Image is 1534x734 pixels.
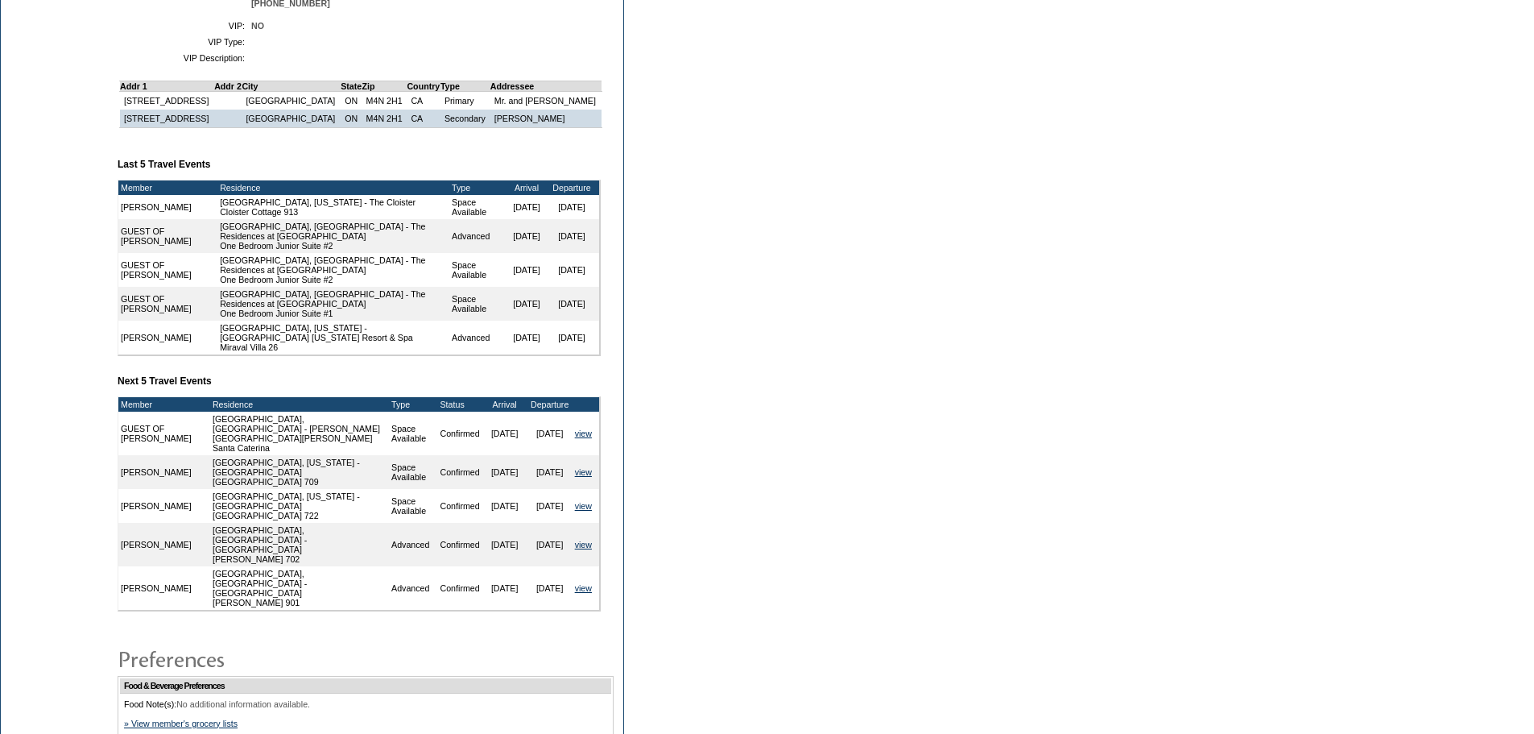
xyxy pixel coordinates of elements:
td: Country [407,81,440,91]
td: [GEOGRAPHIC_DATA], [GEOGRAPHIC_DATA] - The Residences at [GEOGRAPHIC_DATA] One Bedroom Junior Sui... [217,219,449,253]
td: Type [449,180,504,195]
td: VIP Type: [124,37,245,47]
td: Confirmed [438,455,482,489]
td: ON [341,91,362,110]
td: City [242,81,341,91]
td: [GEOGRAPHIC_DATA] [242,110,341,128]
td: GUEST OF [PERSON_NAME] [118,253,217,287]
a: view [575,467,592,477]
td: CA [407,110,440,128]
td: [GEOGRAPHIC_DATA], [US_STATE] - [GEOGRAPHIC_DATA] [US_STATE] Resort & Spa Miraval Villa 26 [217,321,449,355]
td: [PERSON_NAME] [118,195,217,219]
td: Space Available [449,195,504,219]
td: Primary [440,91,490,110]
td: Advanced [389,523,437,566]
td: [DATE] [549,287,594,321]
td: GUEST OF [PERSON_NAME] [118,287,217,321]
td: [PERSON_NAME] [490,110,602,128]
td: [GEOGRAPHIC_DATA], [GEOGRAPHIC_DATA] - [GEOGRAPHIC_DATA] [PERSON_NAME] 702 [210,523,389,566]
td: Addr 1 [120,81,215,91]
td: Advanced [389,566,437,610]
td: [PERSON_NAME] [118,321,217,355]
td: [GEOGRAPHIC_DATA], [GEOGRAPHIC_DATA] - [PERSON_NAME][GEOGRAPHIC_DATA][PERSON_NAME] Santa Caterina [210,412,389,455]
td: ON [341,110,362,128]
td: Status [438,397,482,412]
td: [DATE] [504,287,549,321]
td: [DATE] [549,195,594,219]
td: [DATE] [482,412,527,455]
b: Last 5 Travel Events [118,159,210,170]
td: Zip [362,81,407,91]
td: [DATE] [482,455,527,489]
td: [DATE] [482,489,527,523]
td: Mr. and [PERSON_NAME] [490,91,602,110]
td: Space Available [389,412,437,455]
td: [DATE] [504,195,549,219]
td: [GEOGRAPHIC_DATA], [US_STATE] - The Cloister Cloister Cottage 913 [217,195,449,219]
a: view [575,583,592,593]
td: Member [118,397,205,412]
span: No additional information available. [176,699,310,709]
td: Residence [217,180,449,195]
td: Addressee [490,81,602,91]
td: State [341,81,362,91]
td: [PERSON_NAME] [118,455,205,489]
td: Food Note(s): [120,695,611,713]
td: [DATE] [527,489,573,523]
td: Member [118,180,217,195]
td: Type [389,397,437,412]
td: Advanced [449,321,504,355]
td: [GEOGRAPHIC_DATA] [242,91,341,110]
td: [GEOGRAPHIC_DATA], [US_STATE] - [GEOGRAPHIC_DATA] [GEOGRAPHIC_DATA] 709 [210,455,389,489]
td: VIP: [124,21,245,31]
td: GUEST OF [PERSON_NAME] [118,219,217,253]
td: Arrival [504,180,549,195]
td: [PERSON_NAME] [118,523,205,566]
td: [GEOGRAPHIC_DATA], [GEOGRAPHIC_DATA] - [GEOGRAPHIC_DATA] [PERSON_NAME] 901 [210,566,389,610]
td: Secondary [440,110,490,128]
a: » View member's grocery lists [124,719,238,728]
td: Residence [210,397,389,412]
span: NO [251,21,264,31]
td: [PERSON_NAME] [118,566,205,610]
td: [DATE] [504,219,549,253]
td: [DATE] [549,253,594,287]
td: Confirmed [438,566,482,610]
td: Confirmed [438,412,482,455]
td: Addr 2 [214,81,242,91]
td: M4N 2H1 [362,91,407,110]
td: [GEOGRAPHIC_DATA], [GEOGRAPHIC_DATA] - The Residences at [GEOGRAPHIC_DATA] One Bedroom Junior Sui... [217,253,449,287]
img: pgTtlPreferences.gif [117,642,439,674]
td: [DATE] [549,321,594,355]
td: [DATE] [527,412,573,455]
td: [DATE] [527,566,573,610]
td: [GEOGRAPHIC_DATA], [GEOGRAPHIC_DATA] - The Residences at [GEOGRAPHIC_DATA] One Bedroom Junior Sui... [217,287,449,321]
td: Space Available [389,455,437,489]
td: [DATE] [482,523,527,566]
td: Space Available [389,489,437,523]
td: CA [407,91,440,110]
td: [STREET_ADDRESS] [120,110,215,128]
td: [GEOGRAPHIC_DATA], [US_STATE] - [GEOGRAPHIC_DATA] [GEOGRAPHIC_DATA] 722 [210,489,389,523]
td: Confirmed [438,489,482,523]
a: view [575,429,592,438]
td: Confirmed [438,523,482,566]
td: [DATE] [527,523,573,566]
td: M4N 2H1 [362,110,407,128]
td: [DATE] [504,321,549,355]
td: Food & Beverage Preferences [120,678,611,694]
td: [DATE] [482,566,527,610]
td: [DATE] [504,253,549,287]
td: Departure [527,397,573,412]
a: view [575,501,592,511]
td: VIP Description: [124,53,245,63]
td: Space Available [449,287,504,321]
td: Departure [549,180,594,195]
a: view [575,540,592,549]
td: GUEST OF [PERSON_NAME] [118,412,205,455]
td: Advanced [449,219,504,253]
td: [DATE] [527,455,573,489]
td: [PERSON_NAME] [118,489,205,523]
td: Arrival [482,397,527,412]
td: [STREET_ADDRESS] [120,91,215,110]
